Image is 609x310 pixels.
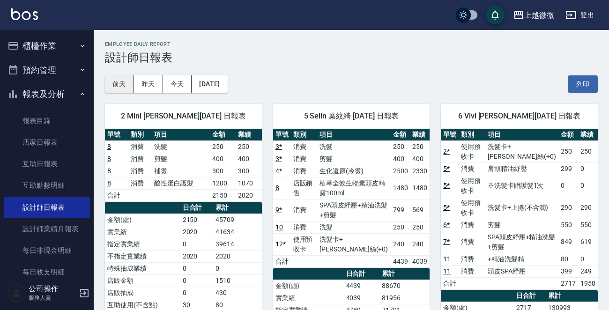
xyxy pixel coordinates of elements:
a: 設計師業績月報表 [4,218,90,240]
button: save [486,6,505,24]
a: 11 [443,255,451,263]
td: 洗髮 [152,140,210,153]
h2: Employee Daily Report [105,41,598,47]
a: 店家日報表 [4,132,90,153]
td: 2020 [236,189,261,201]
th: 業績 [410,129,430,141]
a: 互助點數明細 [4,175,90,196]
img: Person [7,284,26,303]
td: 619 [578,231,598,253]
td: 430 [213,287,261,299]
th: 類別 [291,129,318,141]
td: 41634 [213,226,261,238]
th: 業績 [236,129,261,141]
div: 上越微微 [524,9,554,21]
td: 250 [558,140,578,162]
th: 單號 [273,129,291,141]
th: 金額 [210,129,236,141]
td: 0 [558,175,578,197]
td: 使用預收卡 [459,175,485,197]
button: 列印 [568,75,598,93]
td: 399 [558,265,578,277]
td: 249 [578,265,598,277]
td: 0 [180,287,214,299]
a: 互助日報表 [4,153,90,175]
button: 前天 [105,75,134,93]
th: 項目 [317,129,390,141]
td: 4439 [344,280,380,292]
td: 消費 [459,253,485,265]
td: 0 [180,262,214,274]
button: 預約管理 [4,58,90,82]
td: 消費 [128,165,152,177]
button: 上越微微 [509,6,558,25]
a: 10 [275,223,283,231]
td: 0 [578,253,598,265]
table: a dense table [273,129,430,268]
td: 0 [213,262,261,274]
button: 昨天 [134,75,163,93]
td: 799 [391,199,410,221]
td: 299 [558,162,578,175]
td: 肩頸精油紓壓 [485,162,558,175]
th: 單號 [105,129,128,141]
td: 81956 [379,292,430,304]
a: 8 [107,143,111,150]
td: 2330 [410,165,430,177]
td: ※洗髮卡贈護髮1次 [485,175,558,197]
td: 0 [578,175,598,197]
td: 店販銷售 [291,177,318,199]
td: 植萃全效生物素頭皮精露100ml [317,177,390,199]
td: 45709 [213,214,261,226]
th: 金額 [558,129,578,141]
td: 250 [391,221,410,233]
td: 消費 [459,162,485,175]
td: 80 [558,253,578,265]
span: 6 Vivi [PERSON_NAME][DATE] 日報表 [452,111,587,121]
span: 5 Selin 葉紋綺 [DATE] 日報表 [284,111,419,121]
td: 指定實業績 [105,238,180,250]
th: 累計 [213,202,261,214]
td: 0 [180,274,214,287]
td: 400 [391,153,410,165]
button: [DATE] [192,75,227,93]
td: 0 [180,238,214,250]
td: 消費 [291,153,318,165]
td: 剪髮 [485,219,558,231]
h3: 設計師日報表 [105,51,598,64]
td: 金額(虛) [273,280,344,292]
td: 消費 [459,265,485,277]
th: 項目 [485,129,558,141]
td: 金額(虛) [105,214,180,226]
td: 剪髮 [152,153,210,165]
button: 報表及分析 [4,82,90,106]
td: 290 [558,197,578,219]
td: 合計 [273,255,291,267]
td: 39614 [213,238,261,250]
td: 400 [236,153,261,165]
td: 消費 [128,177,152,189]
td: 250 [391,140,410,153]
td: 合計 [105,189,128,201]
td: 頭皮SPA紓壓 [485,265,558,277]
td: 2150 [210,189,236,201]
td: 2020 [180,226,214,238]
a: 報表目錄 [4,110,90,132]
th: 業績 [578,129,598,141]
th: 單號 [441,129,459,141]
td: 消費 [128,153,152,165]
td: 400 [210,153,236,165]
td: 2020 [213,250,261,262]
td: 0 [578,162,598,175]
td: 250 [578,140,598,162]
td: 4439 [391,255,410,267]
td: 1480 [391,177,410,199]
td: 250 [410,221,430,233]
th: 項目 [152,129,210,141]
button: 櫃檯作業 [4,34,90,58]
td: 1510 [213,274,261,287]
td: 250 [410,140,430,153]
th: 類別 [459,129,485,141]
th: 類別 [128,129,152,141]
td: 生化還原(冷燙) [317,165,390,177]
